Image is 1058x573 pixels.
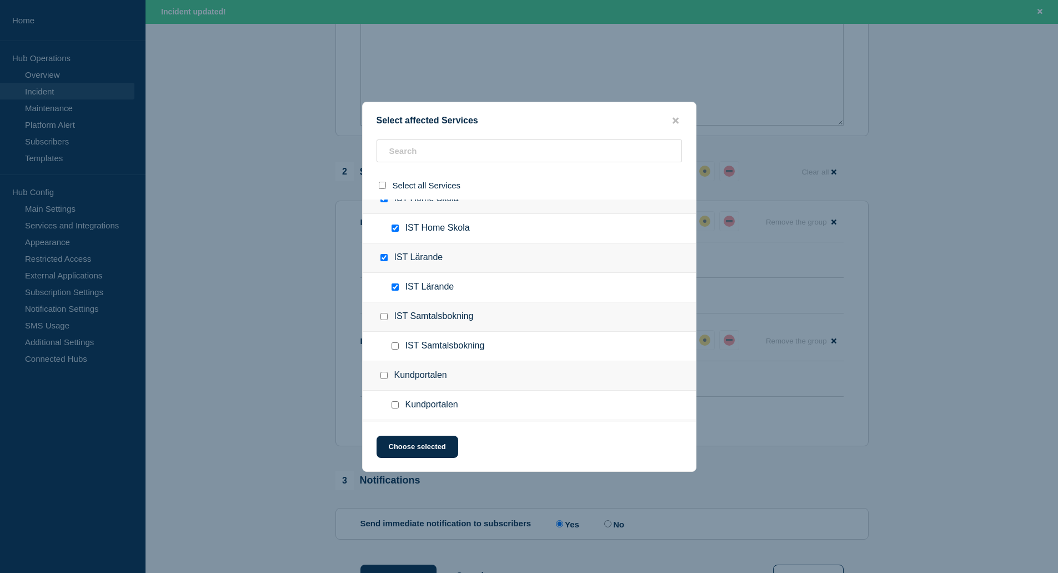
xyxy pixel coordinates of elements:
[363,185,696,214] div: IST Home Skola
[379,182,386,189] input: select all checkbox
[380,254,388,261] input: IST Lärande checkbox
[405,400,458,411] span: Kundportalen
[392,225,399,232] input: IST Home Skola checkbox
[393,181,461,190] span: Select all Services
[363,361,696,391] div: Kundportalen
[392,283,399,291] input: IST Lärande checkbox
[380,372,388,379] input: Kundportalen checkbox
[377,139,682,162] input: Search
[405,341,485,352] span: IST Samtalsbokning
[392,401,399,408] input: Kundportalen checkbox
[363,302,696,332] div: IST Samtalsbokning
[377,436,458,458] button: Choose selected
[405,282,454,293] span: IST Lärande
[363,420,696,450] div: Skolmaten
[392,342,399,350] input: IST Samtalsbokning checkbox
[363,243,696,273] div: IST Lärande
[380,313,388,320] input: IST Samtalsbokning checkbox
[363,116,696,126] div: Select affected Services
[405,223,470,234] span: IST Home Skola
[669,116,682,126] button: close button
